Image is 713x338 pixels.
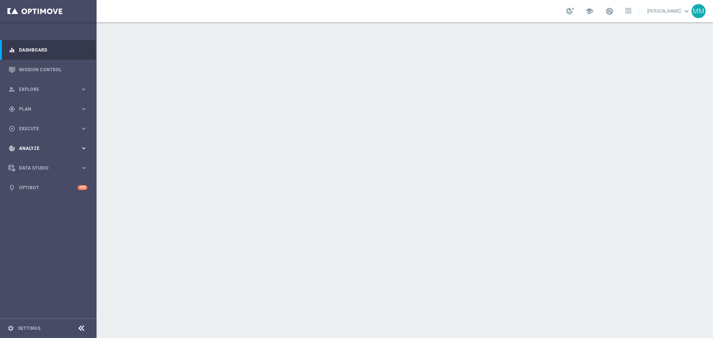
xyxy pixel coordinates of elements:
[19,60,87,79] a: Mission Control
[8,145,88,151] button: track_changes Analyze keyboard_arrow_right
[80,86,87,93] i: keyboard_arrow_right
[9,60,87,79] div: Mission Control
[691,4,706,18] div: MM
[19,40,87,60] a: Dashboard
[19,166,80,170] span: Data Studio
[9,145,15,152] i: track_changes
[9,125,15,132] i: play_circle_outline
[585,7,593,15] span: school
[78,185,87,190] div: +10
[9,47,15,53] i: equalizer
[19,178,78,197] a: Optibot
[8,47,88,53] button: equalizer Dashboard
[19,146,80,151] span: Analyze
[9,106,80,112] div: Plan
[18,326,40,331] a: Settings
[80,164,87,171] i: keyboard_arrow_right
[8,185,88,191] button: lightbulb Optibot +10
[9,106,15,112] i: gps_fixed
[80,145,87,152] i: keyboard_arrow_right
[19,107,80,111] span: Plan
[9,184,15,191] i: lightbulb
[7,325,14,332] i: settings
[9,40,87,60] div: Dashboard
[80,125,87,132] i: keyboard_arrow_right
[9,86,80,93] div: Explore
[9,145,80,152] div: Analyze
[19,87,80,92] span: Explore
[9,165,80,171] div: Data Studio
[8,67,88,73] button: Mission Control
[8,126,88,132] button: play_circle_outline Execute keyboard_arrow_right
[9,178,87,197] div: Optibot
[683,7,691,15] span: keyboard_arrow_down
[8,106,88,112] button: gps_fixed Plan keyboard_arrow_right
[9,86,15,93] i: person_search
[8,165,88,171] button: Data Studio keyboard_arrow_right
[9,125,80,132] div: Execute
[80,105,87,112] i: keyboard_arrow_right
[647,6,691,17] a: [PERSON_NAME]keyboard_arrow_down
[8,86,88,92] button: person_search Explore keyboard_arrow_right
[19,127,80,131] span: Execute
